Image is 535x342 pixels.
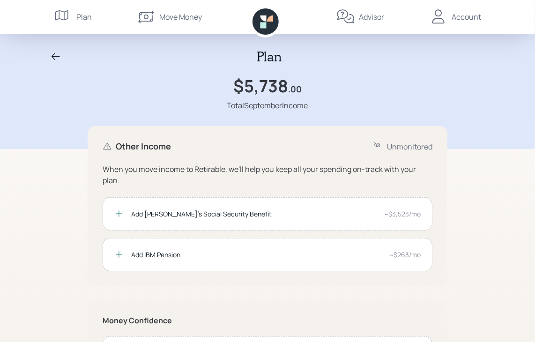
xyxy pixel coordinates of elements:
[159,11,202,22] div: Move Money
[233,76,288,96] h1: $5,738
[389,250,421,260] div: ~$263/mo
[103,164,432,186] div: When you move income to Retirable, we'll help you keep all your spending on-track with your plan.
[452,11,481,22] div: Account
[227,100,308,111] div: Total September Income
[116,141,171,152] h4: Other Income
[288,84,302,95] h4: .00
[384,209,421,219] div: ~$3,523/mo
[76,11,92,22] div: Plan
[131,209,377,219] div: Add [PERSON_NAME]'s Social Security Benefit
[387,141,432,152] div: Unmonitored
[257,49,282,65] h2: Plan
[359,11,384,22] div: Advisor
[103,316,432,325] h5: Money Confidence
[131,250,382,260] div: Add IBM Pension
